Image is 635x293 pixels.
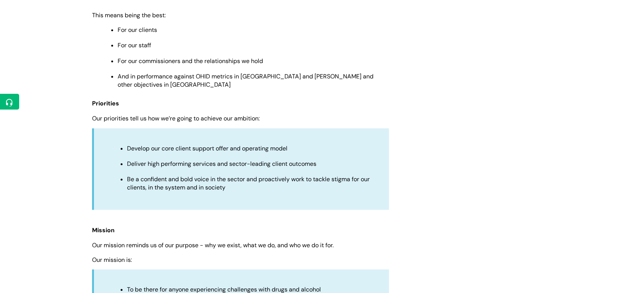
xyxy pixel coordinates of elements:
span: Our priorities tell us how we’re going to achieve our ambition: [92,114,260,122]
span: Mission [92,226,115,234]
span: This means being the best: [92,11,166,19]
span: For our commissioners and the relationships we hold [118,57,263,65]
span: Our mission is: [92,256,132,264]
span: And in performance against OHID metrics in [GEOGRAPHIC_DATA] and [PERSON_NAME] and other objectiv... [118,72,373,89]
span: Develop our core client support offer and operating model [127,144,287,152]
span: For our clients [118,26,157,34]
span: Priorities [92,99,119,107]
span: For our staff [118,41,151,49]
span: Deliver high performing services and sector-leading client outcomes [127,160,316,168]
span: Be a confident and bold voice in the sector and proactively work to tackle stigma for our clients... [127,175,370,191]
span: Our mission reminds us of our purpose - why we exist, what we do, and who we do it for. [92,241,334,249]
